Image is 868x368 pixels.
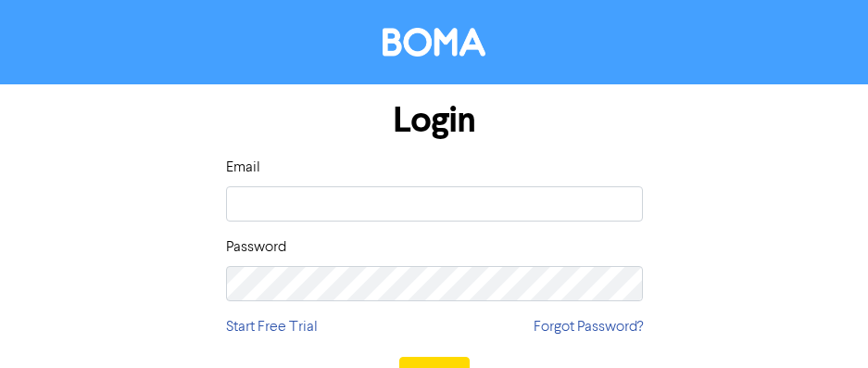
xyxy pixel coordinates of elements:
[775,279,868,368] iframe: Chat Widget
[226,236,286,259] label: Password
[226,157,260,179] label: Email
[226,99,643,142] h1: Login
[383,28,485,57] img: BOMA Logo
[226,316,318,338] a: Start Free Trial
[534,316,643,338] a: Forgot Password?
